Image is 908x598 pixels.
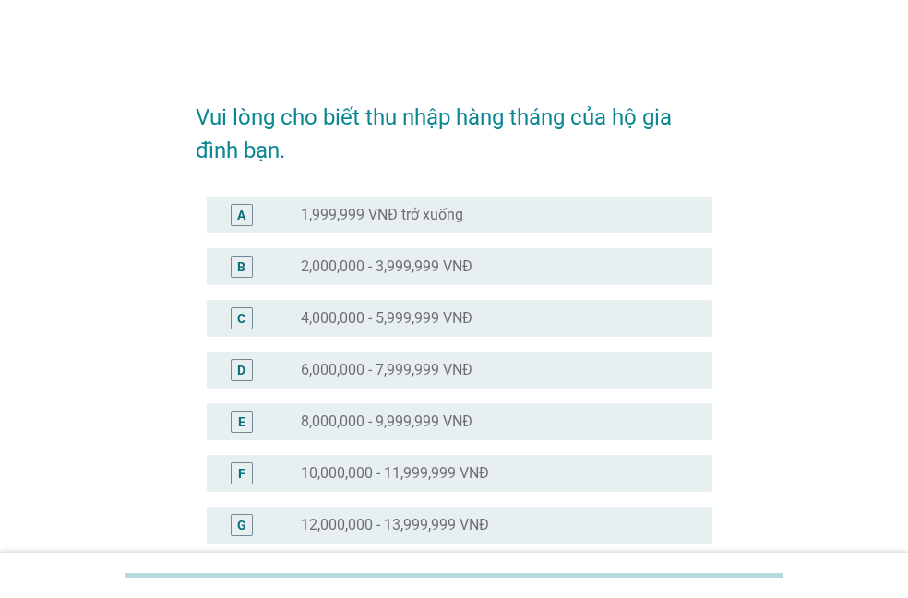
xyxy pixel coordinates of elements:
[238,412,245,431] div: E
[237,308,245,328] div: C
[301,309,472,328] label: 4,000,000 - 5,999,999 VNĐ
[301,464,489,483] label: 10,000,000 - 11,999,999 VNĐ
[301,257,472,276] label: 2,000,000 - 3,999,999 VNĐ
[237,205,245,224] div: A
[301,413,472,431] label: 8,000,000 - 9,999,999 VNĐ
[237,360,245,379] div: D
[238,463,245,483] div: F
[237,257,245,276] div: B
[301,206,463,224] label: 1,999,999 VNĐ trở xuống
[196,82,712,167] h2: Vui lòng cho biết thu nhập hàng tháng của hộ gia đình bạn.
[237,515,246,534] div: G
[301,516,489,534] label: 12,000,000 - 13,999,999 VNĐ
[301,361,472,379] label: 6,000,000 - 7,999,999 VNĐ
